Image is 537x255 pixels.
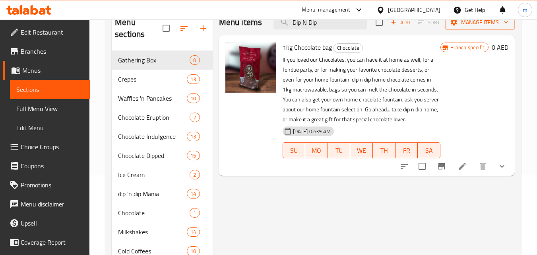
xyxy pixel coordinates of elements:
[112,89,212,108] div: Waffles 'n Pancakes10
[334,43,363,53] span: Chocolate
[447,44,488,51] span: Branch specific
[118,55,190,65] span: Gathering Box
[194,19,213,38] button: Add section
[523,6,527,14] span: m
[112,127,212,146] div: Chocolate Indulgence13
[187,132,200,141] div: items
[112,108,212,127] div: Chocolate Eruption2
[399,145,415,156] span: FR
[112,203,212,222] div: Chocolate1
[290,128,334,135] span: [DATE] 02:39 AM
[373,142,395,158] button: TH
[305,142,328,158] button: MO
[118,74,187,84] span: Crepes
[21,218,83,228] span: Upsell
[3,156,90,175] a: Coupons
[21,199,83,209] span: Menu disclaimer
[413,16,445,29] span: Select section first
[3,137,90,156] a: Choice Groups
[187,228,199,236] span: 14
[3,61,90,80] a: Menus
[158,20,174,37] span: Select all sections
[187,152,199,160] span: 15
[353,145,370,156] span: WE
[273,16,367,29] input: search
[418,142,440,158] button: SA
[118,208,190,218] span: Chocolate
[21,27,83,37] span: Edit Restaurant
[388,6,440,14] div: [GEOGRAPHIC_DATA]
[390,18,411,27] span: Add
[371,14,388,31] span: Select section
[414,158,430,175] span: Select to update
[376,145,392,156] span: TH
[219,16,262,28] h2: Menu items
[118,93,187,103] span: Waffles 'n Pancakes
[473,157,492,176] button: delete
[187,95,199,102] span: 10
[16,85,83,94] span: Sections
[492,157,512,176] button: show more
[388,16,413,29] span: Add item
[118,113,190,122] span: Chocolate Eruption
[187,74,200,84] div: items
[112,70,212,89] div: Crepes13
[190,209,199,217] span: 1
[308,145,325,156] span: MO
[388,16,413,29] button: Add
[421,145,437,156] span: SA
[190,56,199,64] span: 0
[3,214,90,233] a: Upsell
[21,161,83,171] span: Coupons
[118,151,187,160] span: Chooclate Dipped
[283,142,306,158] button: SU
[187,93,200,103] div: items
[16,104,83,113] span: Full Menu View
[112,165,212,184] div: Ice Cream2
[21,180,83,190] span: Promotions
[190,114,199,121] span: 2
[10,118,90,137] a: Edit Menu
[112,184,212,203] div: dip 'n dip Mania14
[115,16,162,40] h2: Menu sections
[112,222,212,241] div: Milkshakes14
[187,190,199,198] span: 14
[190,170,200,179] div: items
[395,142,418,158] button: FR
[190,171,199,179] span: 2
[333,43,363,53] div: Chocolate
[3,23,90,42] a: Edit Restaurant
[187,247,199,255] span: 10
[187,189,200,199] div: items
[187,76,199,83] span: 13
[174,19,194,38] span: Sort sections
[187,151,200,160] div: items
[286,145,302,156] span: SU
[452,18,508,27] span: Manage items
[112,146,212,165] div: Chooclate Dipped15
[10,80,90,99] a: Sections
[3,175,90,195] a: Promotions
[118,227,187,237] span: Milkshakes
[283,41,332,53] span: 1kg Chocolate bag
[331,145,347,156] span: TU
[302,5,351,15] div: Menu-management
[497,162,507,171] svg: Show Choices
[21,142,83,152] span: Choice Groups
[432,157,451,176] button: Branch-specific-item
[22,66,83,75] span: Menus
[187,133,199,140] span: 13
[225,42,276,93] img: 1kg Chocolate bag
[112,51,212,70] div: Gathering Box0
[118,189,187,199] div: dip 'n dip Mania
[492,42,508,53] h6: 0 AED
[350,142,373,158] button: WE
[118,170,190,179] span: Ice Cream
[118,132,187,141] span: Chocolate Indulgence
[458,162,467,171] a: Edit menu item
[395,157,414,176] button: sort-choices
